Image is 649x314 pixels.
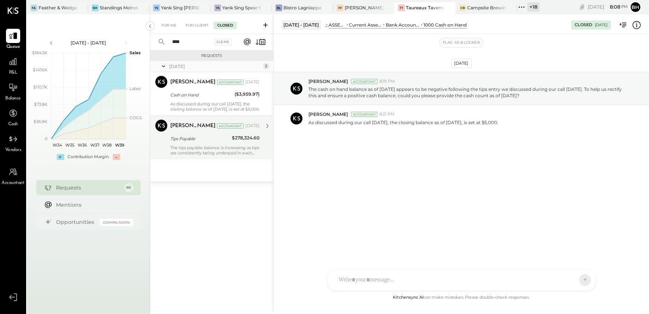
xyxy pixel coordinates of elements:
div: Campsite Brewing [467,4,506,11]
div: ($3,959.97) [235,90,260,98]
div: Bank Accounts [386,22,420,28]
div: [PERSON_NAME] [170,122,215,130]
text: W37 [90,142,99,148]
a: Accountant [0,165,26,187]
div: F& [31,4,37,11]
p: The cash on hand balance as of [DATE] appears to be negative following the tips entry we discusse... [308,86,626,99]
text: 0 [45,136,47,141]
div: [DATE] [595,22,608,28]
div: As discussed during our call [DATE], the closing balance as of [DATE], is set at $5,000. [170,101,260,112]
span: P&L [9,70,18,76]
button: Bh [630,1,642,13]
div: Requests [154,53,270,58]
div: Standings Melrose [100,4,138,11]
div: Clear [215,39,232,46]
a: Balance [0,80,26,102]
text: W34 [53,142,62,148]
span: Accountant [2,180,25,187]
div: 2 [263,63,269,69]
div: SM [92,4,99,11]
div: FF [337,4,344,11]
text: W35 [65,142,74,148]
div: Bistro Lagniappe [283,4,322,11]
div: + 18 [527,2,540,12]
text: W38 [102,142,112,148]
span: [PERSON_NAME] [308,111,348,117]
div: The tips payable balance is increasing as tips are consistently being underpaid in each payroll c... [170,145,260,156]
div: Accountant [351,112,378,117]
div: Accountant [217,123,243,129]
div: YS [214,4,221,11]
div: [DATE] - [DATE] [281,20,321,30]
span: Queue [6,44,20,50]
a: P&L [0,55,26,76]
text: W36 [77,142,87,148]
div: Mentions [56,201,130,209]
span: Vendors [5,147,21,154]
div: BL [276,4,282,11]
p: As discussed during our call [DATE], the closing balance as of [DATE], is set at $5,000. [308,119,498,126]
text: $73.8K [34,102,47,107]
div: Yank Sing Spear Street [222,4,261,11]
text: $36.9K [34,119,47,124]
div: Feather & Wedge [38,4,77,11]
div: TT [398,4,405,11]
span: Balance [5,95,21,102]
div: Closed [575,22,592,28]
text: W39 [115,142,124,148]
div: Accountant [351,79,378,84]
div: Accountant [217,80,243,85]
text: COGS [130,115,142,120]
div: YS [153,4,160,11]
text: Sales [130,50,141,55]
div: - [113,154,120,160]
text: $110.7K [33,84,47,90]
div: + [57,154,64,160]
span: Cash [8,121,18,128]
div: Contribution Margin [68,154,109,160]
div: ASSETS [329,22,345,28]
div: Coming Soon [100,219,133,226]
text: $184.5K [32,50,47,55]
button: Flag as Blocker [440,38,483,47]
a: Cash [0,106,26,128]
div: 1000 Cash on Hand [423,22,467,28]
div: $278,324.60 [232,134,260,142]
div: [DATE] [588,3,628,10]
span: 8:19 PM [379,78,395,84]
text: $147.6K [33,67,47,73]
a: Queue [0,29,26,50]
div: [DATE] - [DATE] [57,40,120,46]
div: [DATE] [245,79,260,85]
div: [DATE] [451,59,472,68]
div: CB [459,4,466,11]
div: [PERSON_NAME], LLC [345,4,383,11]
div: Cash on Hand [170,91,232,99]
span: 8:21 PM [379,111,395,117]
div: [DATE] [169,63,261,70]
div: copy link [578,3,586,11]
div: Opportunities [56,218,96,226]
div: For Me [158,22,180,29]
div: [PERSON_NAME] [170,78,215,86]
div: Taureaux Tavern [406,4,443,11]
a: Vendors [0,132,26,154]
div: For Client [182,22,212,29]
div: Tips Payable [170,135,230,142]
div: Closed [214,22,237,29]
text: Labor [130,86,141,91]
div: Current Assets [349,22,382,28]
div: Requests [56,184,121,191]
div: Yank Sing [PERSON_NAME][GEOGRAPHIC_DATA] [161,4,199,11]
div: [DATE] [245,123,260,129]
span: [PERSON_NAME] [308,78,348,84]
div: 46 [124,183,133,192]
